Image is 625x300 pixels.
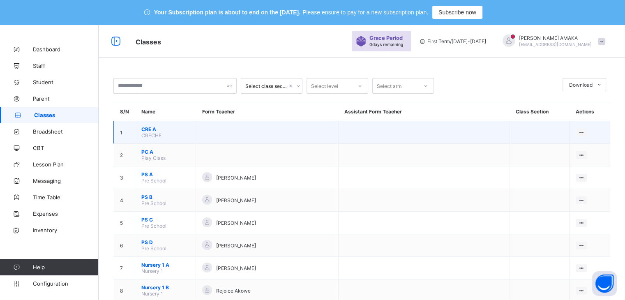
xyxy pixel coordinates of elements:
[216,242,256,249] span: [PERSON_NAME]
[141,284,189,291] span: Nursery 1 B
[33,194,99,201] span: Time Table
[216,220,256,226] span: [PERSON_NAME]
[141,200,166,206] span: Pre School
[510,102,570,121] th: Class Section
[114,102,135,121] th: S/N
[519,35,592,41] span: [PERSON_NAME] AMAKA
[141,262,189,268] span: Nursery 1 A
[141,126,189,132] span: CRE A
[419,38,486,44] span: session/term information
[570,102,610,121] th: Actions
[519,42,592,47] span: [EMAIL_ADDRESS][DOMAIN_NAME]
[33,264,98,270] span: Help
[245,83,287,89] div: Select class section
[34,112,99,118] span: Classes
[141,194,189,200] span: PS B
[356,36,366,46] img: sticker-purple.71386a28dfed39d6af7621340158ba97.svg
[569,82,593,88] span: Download
[592,271,617,296] button: Open asap
[141,149,189,155] span: PC A
[141,217,189,223] span: PS C
[33,178,99,184] span: Messaging
[141,178,166,184] span: Pre School
[141,239,189,245] span: PS D
[114,166,135,189] td: 3
[114,121,135,144] td: 1
[141,291,163,297] span: Nursery 1
[33,280,98,287] span: Configuration
[33,79,99,85] span: Student
[141,268,163,274] span: Nursery 1
[114,257,135,279] td: 7
[114,212,135,234] td: 5
[141,171,189,178] span: PS A
[33,46,99,53] span: Dashboard
[33,62,99,69] span: Staff
[141,245,166,252] span: Pre School
[216,197,256,203] span: [PERSON_NAME]
[216,265,256,271] span: [PERSON_NAME]
[338,102,510,121] th: Assistant Form Teacher
[196,102,339,121] th: Form Teacher
[377,78,401,94] div: Select arm
[216,175,256,181] span: [PERSON_NAME]
[369,35,403,41] span: Grace Period
[494,35,609,48] div: ONUOHAAMAKA
[33,145,99,151] span: CBT
[141,132,161,138] span: CRECHE
[33,95,99,102] span: Parent
[141,223,166,229] span: Pre School
[141,155,166,161] span: Play Class
[438,9,476,16] span: Subscribe now
[302,9,428,16] span: Please ensure to pay for a new subscription plan.
[154,9,300,16] span: Your Subscription plan is about to end on the [DATE].
[33,128,99,135] span: Broadsheet
[114,144,135,166] td: 2
[33,227,99,233] span: Inventory
[114,234,135,257] td: 6
[136,38,161,46] span: Classes
[216,288,251,294] span: Rejoice Akowe
[114,189,135,212] td: 4
[311,78,338,94] div: Select level
[369,42,403,47] span: 0 days remaining
[33,161,99,168] span: Lesson Plan
[135,102,196,121] th: Name
[33,210,99,217] span: Expenses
